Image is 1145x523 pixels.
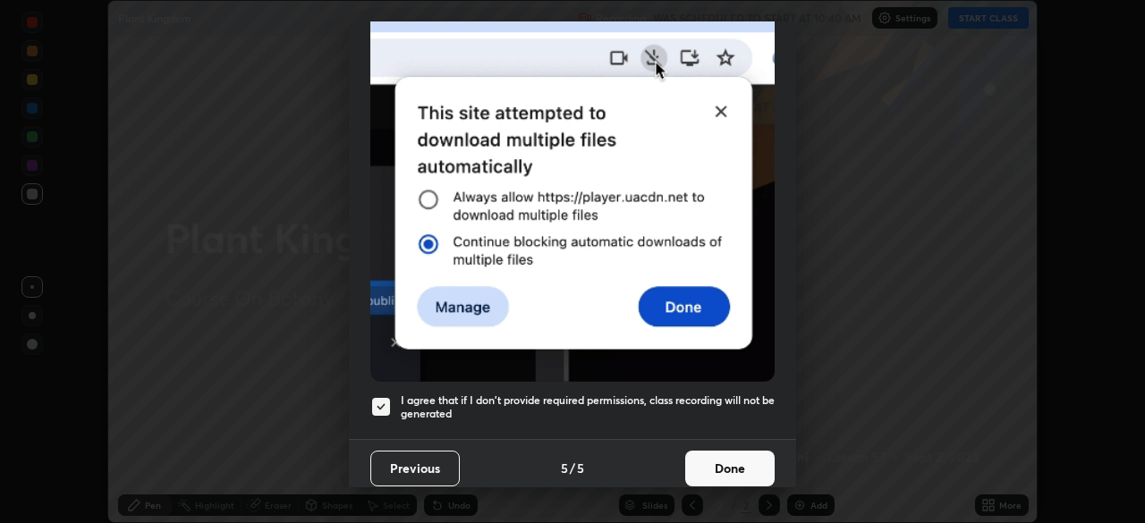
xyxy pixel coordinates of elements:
h4: 5 [577,459,584,477]
button: Done [685,451,775,486]
button: Previous [370,451,460,486]
h5: I agree that if I don't provide required permissions, class recording will not be generated [401,393,775,421]
h4: 5 [561,459,568,477]
h4: / [570,459,575,477]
